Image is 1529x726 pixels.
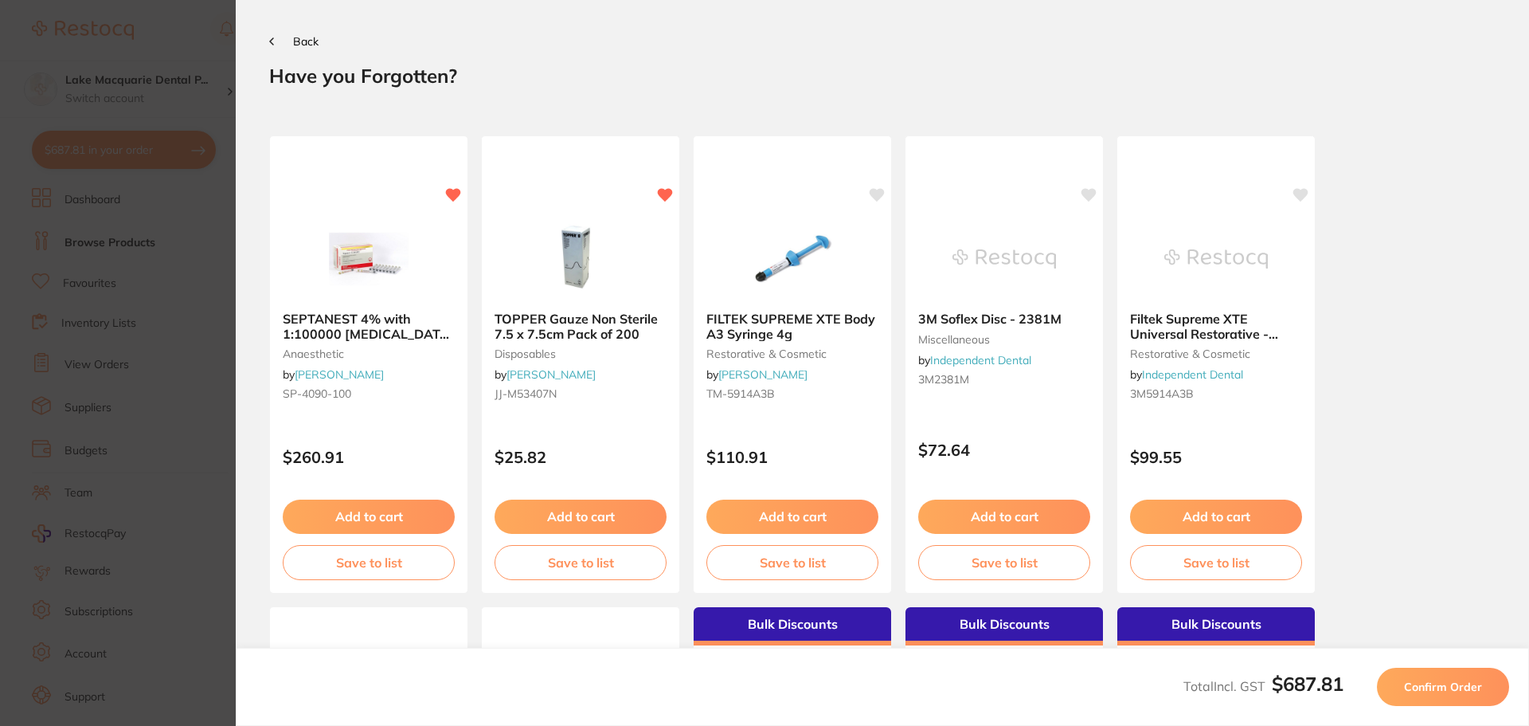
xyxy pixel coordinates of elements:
b: SEPTANEST 4% with 1:100000 adrenalin 2.2ml 2xBox 50 GOLD [283,312,455,341]
button: Add to cart [1130,500,1302,533]
p: $260.91 [283,448,455,466]
button: Back [269,35,319,48]
a: Independent Dental [930,353,1031,367]
div: Bulk Discounts [905,607,1103,646]
b: 3M Soflex Disc - 2381M [918,312,1090,326]
button: Add to cart [495,500,667,533]
small: miscellaneous [918,333,1090,346]
small: 3M5914A3B [1130,387,1302,400]
span: by [918,353,1031,367]
a: [PERSON_NAME] [506,367,596,382]
div: Bulk Discounts [1117,607,1315,646]
div: Bulk Discounts [694,607,891,646]
b: FILTEK SUPREME XTE Body A3 Syringe 4g [706,312,878,341]
button: Confirm Order [1377,668,1509,706]
p: $72.64 [918,441,1090,459]
span: by [283,367,384,382]
img: TOPPER Gauze Non Sterile 7.5 x 7.5cm Pack of 200 [529,219,632,299]
span: Total Incl. GST [1183,678,1343,694]
span: Back [293,34,319,49]
button: Add to cart [283,500,455,533]
img: SEPTANEST 4% with 1:100000 adrenalin 2.2ml 2xBox 50 GOLD [317,219,420,299]
small: restorative & cosmetic [1130,347,1302,360]
small: restorative & cosmetic [706,347,878,360]
img: FILTEK SUPREME XTE Body A3 Syringe 4g [741,219,844,299]
button: Add to cart [918,500,1090,533]
small: anaesthetic [283,347,455,360]
span: by [1130,367,1243,382]
h2: Have you Forgotten? [269,64,1496,88]
img: Filtek Supreme XTE Universal Restorative - Syringe **Buy 4 x Syringes **Receive 1 x Filtek Bulk F... [1164,219,1268,299]
button: Save to list [283,545,455,580]
small: disposables [495,347,667,360]
b: $687.81 [1272,672,1343,696]
button: Save to list [1130,545,1302,580]
button: Save to list [918,545,1090,580]
small: JJ-M53407N [495,387,667,400]
span: Confirm Order [1404,680,1482,694]
button: Add to cart [706,500,878,533]
button: Save to list [495,545,667,580]
a: [PERSON_NAME] [295,367,384,382]
p: $99.55 [1130,448,1302,466]
span: by [706,367,808,382]
small: TM-5914A3B [706,387,878,400]
b: Filtek Supreme XTE Universal Restorative - Syringe **Buy 4 x Syringes **Receive 1 x Filtek Bulk F... [1130,312,1302,341]
button: Save to list [706,545,878,580]
p: $110.91 [706,448,878,466]
a: [PERSON_NAME] [718,367,808,382]
small: SP-4090-100 [283,387,455,400]
img: 3M Soflex Disc - 2381M [952,219,1056,299]
a: Independent Dental [1142,367,1243,382]
small: 3M2381M [918,373,1090,386]
p: $25.82 [495,448,667,466]
span: by [495,367,596,382]
b: TOPPER Gauze Non Sterile 7.5 x 7.5cm Pack of 200 [495,312,667,341]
